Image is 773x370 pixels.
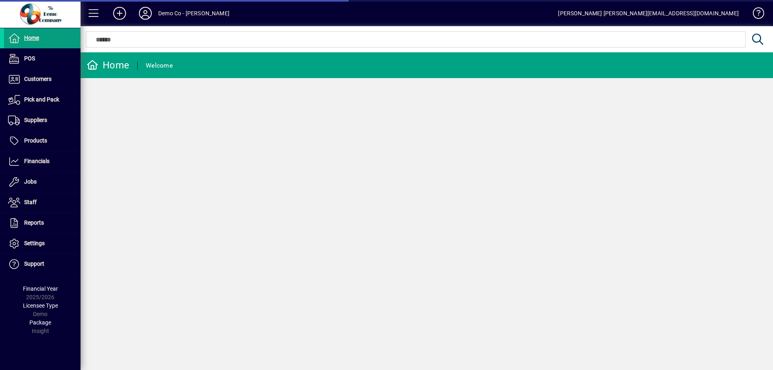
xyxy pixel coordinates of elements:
span: Financial Year [23,285,58,292]
span: Support [24,260,44,267]
span: Financials [24,158,50,164]
a: Reports [4,213,81,233]
span: Pick and Pack [24,96,59,103]
a: Suppliers [4,110,81,130]
a: Staff [4,192,81,213]
a: Financials [4,151,81,172]
a: POS [4,49,81,69]
span: Licensee Type [23,302,58,309]
div: [PERSON_NAME] [PERSON_NAME][EMAIL_ADDRESS][DOMAIN_NAME] [558,7,739,20]
span: Jobs [24,178,37,185]
a: Customers [4,69,81,89]
div: Home [87,59,129,72]
span: Suppliers [24,117,47,123]
button: Add [107,6,132,21]
a: Jobs [4,172,81,192]
span: Home [24,35,39,41]
a: Products [4,131,81,151]
a: Settings [4,234,81,254]
span: Customers [24,76,52,82]
div: Welcome [146,59,173,72]
span: POS [24,55,35,62]
span: Reports [24,219,44,226]
span: Package [29,319,51,326]
a: Support [4,254,81,274]
span: Settings [24,240,45,246]
button: Profile [132,6,158,21]
span: Products [24,137,47,144]
a: Pick and Pack [4,90,81,110]
div: Demo Co - [PERSON_NAME] [158,7,229,20]
a: Knowledge Base [747,2,763,28]
span: Staff [24,199,37,205]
